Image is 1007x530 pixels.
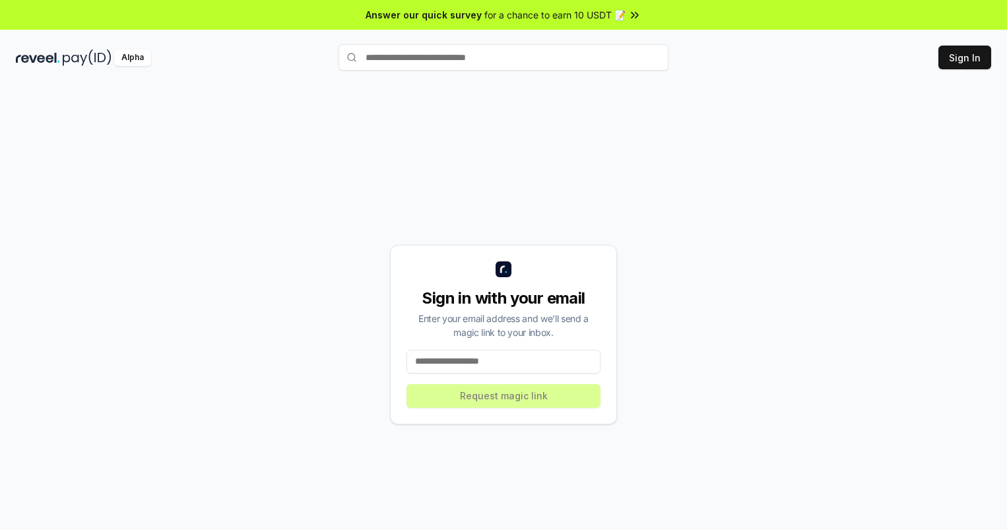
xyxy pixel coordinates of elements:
img: pay_id [63,50,112,66]
img: logo_small [496,261,511,277]
div: Sign in with your email [406,288,601,309]
button: Sign In [938,46,991,69]
div: Alpha [114,50,151,66]
img: reveel_dark [16,50,60,66]
div: Enter your email address and we’ll send a magic link to your inbox. [406,312,601,339]
span: Answer our quick survey [366,8,482,22]
span: for a chance to earn 10 USDT 📝 [484,8,626,22]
